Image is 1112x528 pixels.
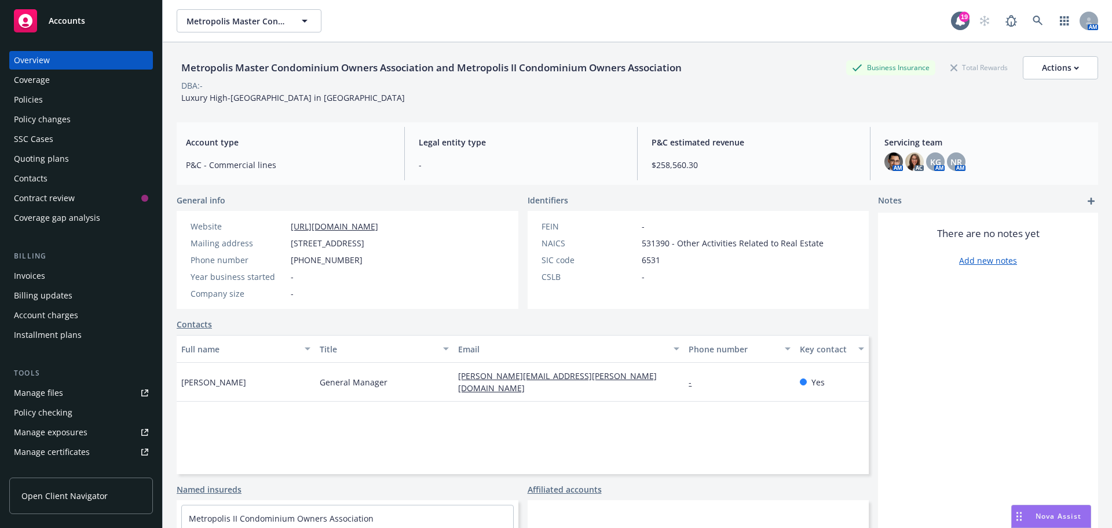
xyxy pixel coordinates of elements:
div: Key contact [800,343,851,355]
a: Coverage gap analysis [9,209,153,227]
span: [STREET_ADDRESS] [291,237,364,249]
a: Switch app [1053,9,1076,32]
a: Contract review [9,189,153,207]
span: Open Client Navigator [21,490,108,502]
a: Policies [9,90,153,109]
a: Contacts [9,169,153,188]
div: Overview [14,51,50,70]
span: P&C estimated revenue [652,136,856,148]
div: FEIN [542,220,637,232]
a: Manage certificates [9,443,153,461]
div: Manage exposures [14,423,87,442]
span: P&C - Commercial lines [186,159,390,171]
span: Metropolis Master Condominium Owners Association and Metropolis II Condominium Owners Association [186,15,287,27]
a: Report a Bug [1000,9,1023,32]
div: Contract review [14,189,75,207]
a: Manage exposures [9,423,153,442]
div: Invoices [14,267,45,285]
span: - [642,271,645,283]
span: There are no notes yet [937,227,1040,241]
div: Installment plans [14,326,82,344]
a: Manage claims [9,463,153,481]
div: Manage certificates [14,443,90,461]
div: Year business started [191,271,286,283]
div: Policy changes [14,110,71,129]
div: 19 [959,12,970,22]
a: Coverage [9,71,153,89]
div: Quoting plans [14,150,69,168]
a: Metropolis II Condominium Owners Association [189,513,374,524]
span: [PERSON_NAME] [181,376,246,388]
div: Account charges [14,306,78,325]
div: Website [191,220,286,232]
button: Email [453,335,684,363]
a: Installment plans [9,326,153,344]
div: NAICS [542,237,637,249]
span: General Manager [320,376,387,388]
div: Metropolis Master Condominium Owners Association and Metropolis II Condominium Owners Association [177,60,686,75]
a: [PERSON_NAME][EMAIL_ADDRESS][PERSON_NAME][DOMAIN_NAME] [458,370,657,394]
a: add [1084,194,1098,208]
div: Coverage gap analysis [14,209,100,227]
a: - [689,377,701,388]
span: - [419,159,623,171]
div: Manage claims [14,463,72,481]
span: - [642,220,645,232]
span: Legal entity type [419,136,623,148]
div: Coverage [14,71,50,89]
div: Mailing address [191,237,286,249]
a: Account charges [9,306,153,325]
span: Yes [811,376,825,388]
button: Phone number [684,335,795,363]
a: Contacts [177,318,212,330]
a: Overview [9,51,153,70]
a: Quoting plans [9,150,153,168]
span: General info [177,194,225,206]
span: [PHONE_NUMBER] [291,254,363,266]
div: Title [320,343,436,355]
a: Search [1026,9,1049,32]
span: Servicing team [884,136,1089,148]
span: Nova Assist [1036,511,1081,521]
a: Start snowing [973,9,996,32]
a: Named insureds [177,483,242,496]
button: Metropolis Master Condominium Owners Association and Metropolis II Condominium Owners Association [177,9,321,32]
div: Total Rewards [945,60,1014,75]
span: $258,560.30 [652,159,856,171]
a: Add new notes [959,254,1017,267]
a: Policy changes [9,110,153,129]
span: 6531 [642,254,660,266]
a: SSC Cases [9,130,153,148]
div: Drag to move [1012,505,1026,527]
div: CSLB [542,271,637,283]
div: Billing updates [14,286,72,305]
button: Full name [177,335,315,363]
div: Actions [1042,57,1079,79]
button: Actions [1023,56,1098,79]
div: SIC code [542,254,637,266]
a: Policy checking [9,403,153,422]
span: - [291,271,294,283]
a: Affiliated accounts [528,483,602,496]
span: Notes [878,194,902,208]
div: Billing [9,250,153,262]
a: Manage files [9,384,153,402]
div: DBA: - [181,79,203,92]
span: KG [930,156,941,168]
div: Manage files [14,384,63,402]
div: Full name [181,343,298,355]
div: Contacts [14,169,47,188]
span: - [291,287,294,300]
span: 531390 - Other Activities Related to Real Estate [642,237,824,249]
div: Phone number [191,254,286,266]
button: Title [315,335,453,363]
div: Tools [9,367,153,379]
button: Key contact [795,335,869,363]
a: [URL][DOMAIN_NAME] [291,221,378,232]
span: Accounts [49,16,85,26]
button: Nova Assist [1011,505,1091,528]
div: Company size [191,287,286,300]
div: Policy checking [14,403,72,422]
div: Policies [14,90,43,109]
